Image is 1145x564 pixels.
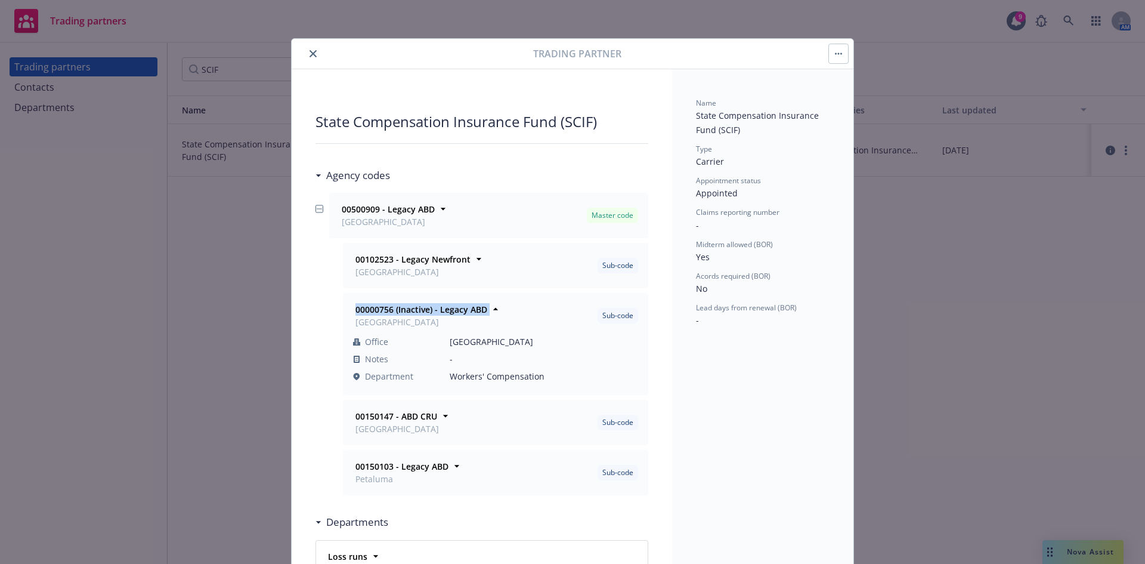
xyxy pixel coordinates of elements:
span: Department [365,370,413,383]
strong: 00150147 - ABD CRU [355,411,437,422]
button: close [306,47,320,61]
span: Lead days from renewal (BOR) [696,303,797,313]
span: [GEOGRAPHIC_DATA] [355,423,439,435]
h3: Departments [326,514,388,530]
div: State Compensation Insurance Fund (SCIF) [315,112,648,131]
span: Acords required (BOR) [696,271,770,281]
span: Sub-code [602,260,633,271]
span: Yes [696,251,710,263]
span: [GEOGRAPHIC_DATA] [342,215,435,228]
span: Name [696,98,716,108]
strong: 00150103 - Legacy ABD [355,461,448,472]
span: Appointed [696,187,738,199]
strong: 00102523 - Legacy Newfront [355,254,471,265]
span: Sub-code [602,467,633,478]
strong: 00000756 (Inactive) - Legacy ABD [355,304,487,315]
span: Trading partner [533,47,621,61]
span: Master code [592,210,633,221]
span: Midterm allowed (BOR) [696,239,773,249]
span: - [450,353,638,365]
span: - [696,220,699,231]
span: Office [365,335,388,348]
strong: Loss runs [328,551,367,562]
span: Appointment status [696,175,761,186]
span: Carrier [696,156,724,167]
span: Claims reporting number [696,207,779,217]
span: Sub-code [602,310,633,321]
span: Type [696,144,712,154]
span: State Compensation Insurance Fund (SCIF) [696,110,821,135]
span: [GEOGRAPHIC_DATA] [355,316,487,328]
div: Agency codes [315,168,390,183]
h3: Agency codes [326,168,390,183]
span: - [696,315,699,326]
div: Departments [315,514,388,530]
span: No [696,283,707,294]
span: [GEOGRAPHIC_DATA] [355,266,471,278]
span: Notes [365,353,388,365]
span: [GEOGRAPHIC_DATA] [450,335,638,348]
span: Workers' Compensation [450,370,638,383]
span: Sub-code [602,417,633,428]
strong: 00500909 - Legacy ABD [342,204,435,215]
span: Petaluma [355,473,448,485]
